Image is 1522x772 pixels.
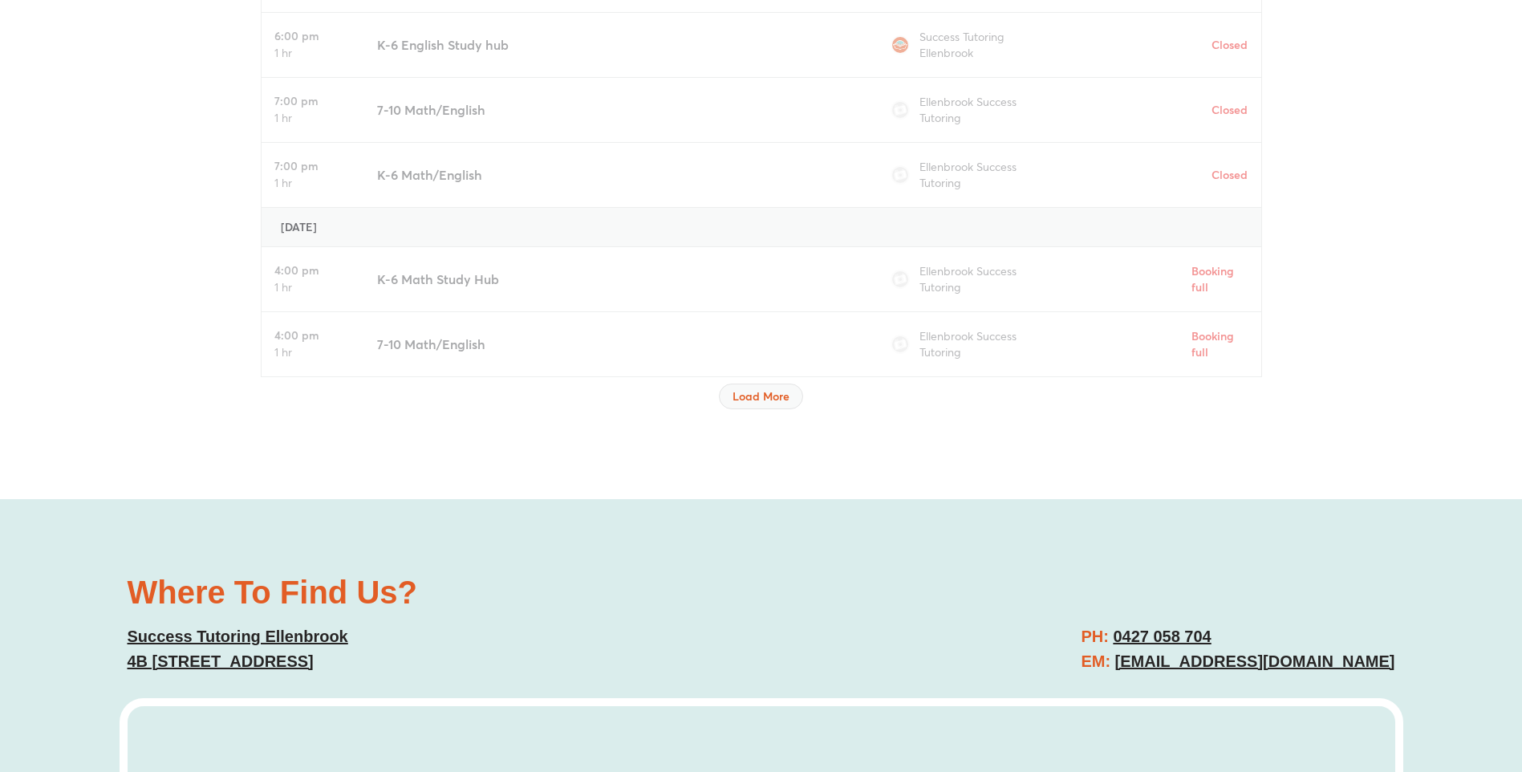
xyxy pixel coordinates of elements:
a: 0427 058 704 [1113,628,1211,645]
iframe: Chat Widget [1255,591,1522,772]
h2: Where To Find Us? [128,576,745,608]
span: EM: [1081,652,1110,670]
a: [EMAIL_ADDRESS][DOMAIN_NAME] [1115,652,1395,670]
a: Success Tutoring Ellenbrook4B [STREET_ADDRESS] [128,628,348,670]
span: PH: [1081,628,1108,645]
